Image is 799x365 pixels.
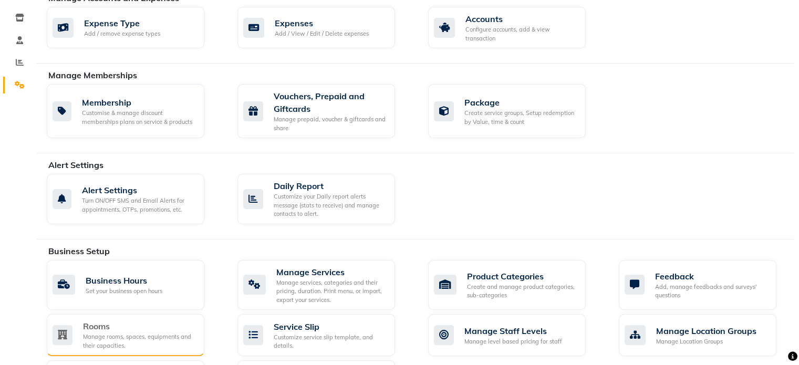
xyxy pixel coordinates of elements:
[464,96,577,109] div: Package
[428,314,603,356] a: Manage Staff LevelsManage level based pricing for staff
[86,274,162,287] div: Business Hours
[84,17,160,29] div: Expense Type
[275,17,369,29] div: Expenses
[47,314,222,356] a: RoomsManage rooms, spaces, equipments and their capacities.
[276,278,387,305] div: Manage services, categories and their pricing, duration. Print menu, or import, export your servi...
[655,283,768,300] div: Add, manage feedbacks and surveys' questions
[274,192,387,218] div: Customize your Daily report alerts message (stats to receive) and manage contacts to alert.
[275,29,369,38] div: Add / View / Edit / Delete expenses
[619,260,794,310] a: FeedbackAdd, manage feedbacks and surveys' questions
[82,96,196,109] div: Membership
[47,84,222,138] a: MembershipCustomise & manage discount memberships plans on service & products
[47,174,222,224] a: Alert SettingsTurn ON/OFF SMS and Email Alerts for appointments, OTPs, promotions, etc.
[82,109,196,126] div: Customise & manage discount memberships plans on service & products
[237,314,412,356] a: Service SlipCustomize service slip template, and details.
[656,325,756,337] div: Manage Location Groups
[82,184,196,196] div: Alert Settings
[464,325,562,337] div: Manage Staff Levels
[86,287,162,296] div: Set your business open hours
[467,283,577,300] div: Create and manage product categories, sub-categories
[655,270,768,283] div: Feedback
[428,260,603,310] a: Product CategoriesCreate and manage product categories, sub-categories
[428,84,603,138] a: PackageCreate service groups, Setup redemption by Value, time & count
[464,109,577,126] div: Create service groups, Setup redemption by Value, time & count
[237,174,412,224] a: Daily ReportCustomize your Daily report alerts message (stats to receive) and manage contacts to ...
[428,7,603,48] a: AccountsConfigure accounts, add & view transaction
[467,270,577,283] div: Product Categories
[465,13,577,25] div: Accounts
[47,7,222,48] a: Expense TypeAdd / remove expense types
[274,320,387,333] div: Service Slip
[465,25,577,43] div: Configure accounts, add & view transaction
[619,314,794,356] a: Manage Location GroupsManage Location Groups
[237,84,412,138] a: Vouchers, Prepaid and GiftcardsManage prepaid, voucher & giftcards and share
[656,337,756,346] div: Manage Location Groups
[82,196,196,214] div: Turn ON/OFF SMS and Email Alerts for appointments, OTPs, promotions, etc.
[237,7,412,48] a: ExpensesAdd / View / Edit / Delete expenses
[47,260,222,310] a: Business HoursSet your business open hours
[274,90,387,115] div: Vouchers, Prepaid and Giftcards
[274,333,387,350] div: Customize service slip template, and details.
[276,266,387,278] div: Manage Services
[274,115,387,132] div: Manage prepaid, voucher & giftcards and share
[83,320,196,332] div: Rooms
[83,332,196,350] div: Manage rooms, spaces, equipments and their capacities.
[84,29,160,38] div: Add / remove expense types
[274,180,387,192] div: Daily Report
[464,337,562,346] div: Manage level based pricing for staff
[237,260,412,310] a: Manage ServicesManage services, categories and their pricing, duration. Print menu, or import, ex...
